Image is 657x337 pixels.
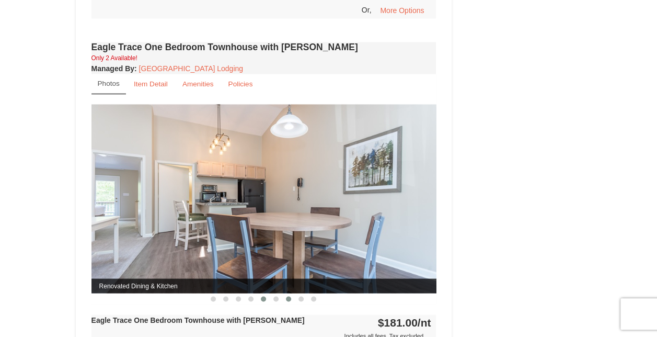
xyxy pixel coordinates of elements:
[91,54,137,62] small: Only 2 Available!
[91,42,436,52] h4: Eagle Trace One Bedroom Townhouse with [PERSON_NAME]
[221,74,259,94] a: Policies
[139,64,243,73] a: [GEOGRAPHIC_DATA] Lodging
[91,104,436,293] img: Renovated Dining & Kitchen
[176,74,221,94] a: Amenities
[91,316,305,324] strong: Eagle Trace One Bedroom Townhouse with [PERSON_NAME]
[228,80,252,88] small: Policies
[91,64,137,73] strong: :
[378,316,431,328] strong: $181.00
[98,80,120,87] small: Photos
[182,80,214,88] small: Amenities
[362,5,372,14] span: Or,
[91,278,436,293] span: Renovated Dining & Kitchen
[91,74,126,94] a: Photos
[134,80,168,88] small: Item Detail
[418,316,431,328] span: /nt
[373,3,431,18] button: More Options
[91,64,134,73] span: Managed By
[127,74,175,94] a: Item Detail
